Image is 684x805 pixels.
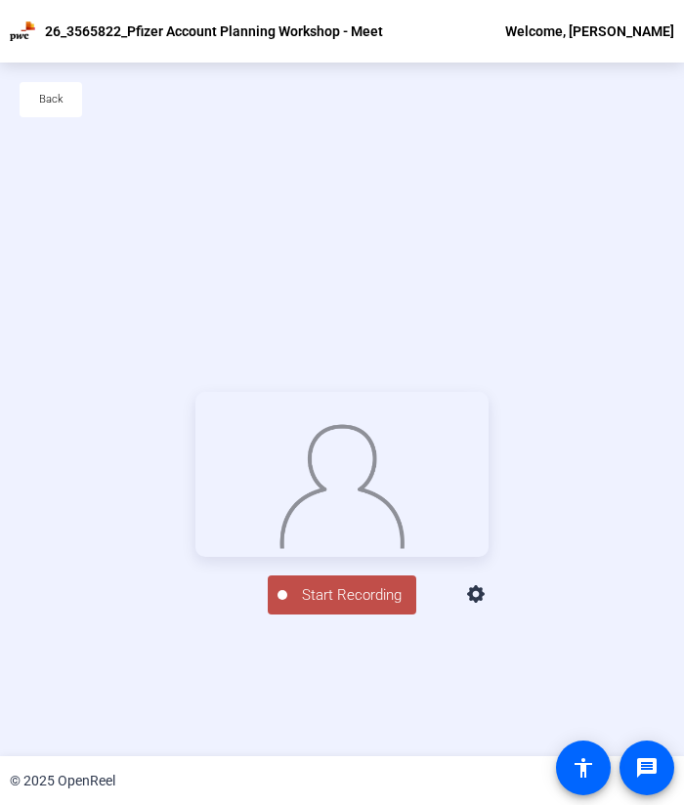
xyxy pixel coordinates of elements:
button: Back [20,82,82,117]
button: Start Recording [268,575,416,614]
div: © 2025 OpenReel [10,771,115,791]
img: OpenReel logo [10,21,35,41]
img: overlay [278,417,406,549]
p: 26_3565822_Pfizer Account Planning Workshop - Meet [45,20,383,43]
span: Back [39,85,64,114]
mat-icon: message [635,756,659,780]
div: Welcome, [PERSON_NAME] [505,20,674,43]
mat-icon: accessibility [572,756,595,780]
span: Start Recording [287,584,416,607]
